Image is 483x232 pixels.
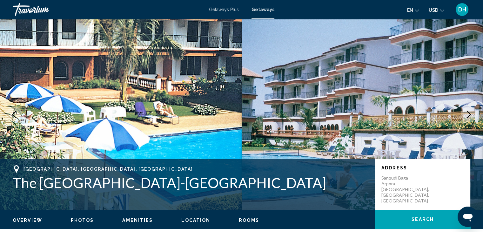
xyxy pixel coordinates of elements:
span: en [407,8,413,13]
a: Getaways Plus [209,7,239,12]
button: User Menu [454,3,470,16]
p: Sanqudi Baga Arpora [GEOGRAPHIC_DATA], [GEOGRAPHIC_DATA], [GEOGRAPHIC_DATA] [381,175,432,204]
button: Change language [407,5,419,15]
span: Amenities [122,218,153,223]
button: Change currency [429,5,444,15]
span: Rooms [239,218,259,223]
button: Amenities [122,217,153,223]
a: Travorium [13,3,203,16]
button: Overview [13,217,42,223]
span: DH [458,6,466,13]
a: Getaways [252,7,274,12]
iframe: Button to launch messaging window [458,207,478,227]
span: USD [429,8,438,13]
span: Photos [71,218,94,223]
button: Location [181,217,210,223]
span: [GEOGRAPHIC_DATA], [GEOGRAPHIC_DATA], [GEOGRAPHIC_DATA] [23,167,193,172]
h1: The [GEOGRAPHIC_DATA]-[GEOGRAPHIC_DATA] [13,174,369,191]
button: Previous image [6,106,22,122]
span: Search [412,217,434,222]
span: Overview [13,218,42,223]
button: Next image [461,106,477,122]
p: Address [381,165,464,170]
button: Search [375,210,470,229]
button: Photos [71,217,94,223]
span: Location [181,218,210,223]
button: Rooms [239,217,259,223]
